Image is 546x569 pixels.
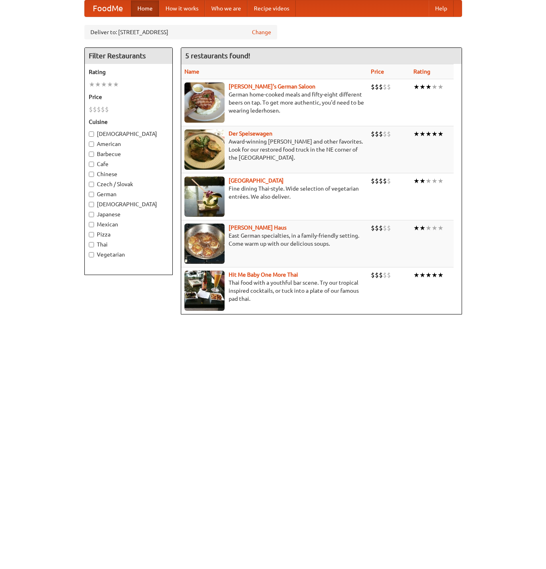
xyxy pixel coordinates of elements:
input: American [89,142,94,147]
a: Help [429,0,454,16]
label: American [89,140,168,148]
h5: Rating [89,68,168,76]
li: $ [93,105,97,114]
a: [PERSON_NAME]'s German Saloon [229,83,315,90]
li: ★ [95,80,101,89]
li: $ [387,82,391,91]
img: babythai.jpg [184,271,225,311]
li: $ [379,129,383,138]
input: Pizza [89,232,94,237]
p: East German specialties, in a family-friendly setting. Come warm up with our delicious soups. [184,232,364,248]
input: Thai [89,242,94,247]
ng-pluralize: 5 restaurants found! [185,52,250,60]
input: Vegetarian [89,252,94,257]
input: Mexican [89,222,94,227]
li: $ [101,105,105,114]
label: Mexican [89,220,168,228]
input: Czech / Slovak [89,182,94,187]
li: ★ [419,271,425,279]
p: Award-winning [PERSON_NAME] and other favorites. Look for our restored food truck in the NE corne... [184,138,364,162]
li: $ [371,224,375,232]
li: $ [371,129,375,138]
li: $ [375,271,379,279]
li: $ [383,224,387,232]
li: ★ [438,177,444,185]
li: ★ [413,271,419,279]
li: $ [387,129,391,138]
li: ★ [413,129,419,138]
a: Who we are [205,0,247,16]
input: Cafe [89,162,94,167]
li: ★ [425,129,431,138]
li: $ [375,129,379,138]
li: $ [383,177,387,185]
img: esthers.jpg [184,82,225,123]
label: Barbecue [89,150,168,158]
li: $ [383,271,387,279]
label: German [89,190,168,198]
input: Barbecue [89,152,94,157]
li: ★ [425,224,431,232]
li: ★ [101,80,107,89]
li: $ [387,271,391,279]
a: Rating [413,68,430,75]
div: Deliver to: [STREET_ADDRESS] [84,25,277,39]
li: ★ [438,224,444,232]
b: [GEOGRAPHIC_DATA] [229,177,284,184]
li: ★ [413,82,419,91]
label: Cafe [89,160,168,168]
li: $ [375,224,379,232]
li: ★ [419,82,425,91]
li: ★ [107,80,113,89]
h5: Cuisine [89,118,168,126]
li: ★ [419,177,425,185]
a: Home [131,0,159,16]
input: Japanese [89,212,94,217]
img: speisewagen.jpg [184,129,225,170]
li: ★ [431,177,438,185]
li: ★ [438,129,444,138]
p: Thai food with a youthful bar scene. Try our tropical inspired cocktails, or tuck into a plate of... [184,279,364,303]
li: ★ [425,82,431,91]
a: Recipe videos [247,0,296,16]
li: ★ [431,129,438,138]
li: $ [371,177,375,185]
li: ★ [438,82,444,91]
label: [DEMOGRAPHIC_DATA] [89,130,168,138]
img: kohlhaus.jpg [184,224,225,264]
p: German home-cooked meals and fifty-eight different beers on tap. To get more authentic, you'd nee... [184,90,364,115]
input: Chinese [89,172,94,177]
a: [PERSON_NAME] Haus [229,224,286,231]
img: satay.jpg [184,177,225,217]
li: ★ [438,271,444,279]
li: $ [375,82,379,91]
li: ★ [431,82,438,91]
a: Change [252,28,271,36]
li: $ [387,224,391,232]
li: $ [379,224,383,232]
a: FoodMe [85,0,131,16]
label: Japanese [89,210,168,218]
li: $ [383,129,387,138]
li: ★ [419,129,425,138]
li: ★ [413,224,419,232]
label: Pizza [89,230,168,238]
label: Czech / Slovak [89,180,168,188]
li: $ [383,82,387,91]
h5: Price [89,93,168,101]
li: $ [97,105,101,114]
label: Chinese [89,170,168,178]
li: $ [105,105,109,114]
input: [DEMOGRAPHIC_DATA] [89,202,94,207]
li: ★ [425,177,431,185]
label: [DEMOGRAPHIC_DATA] [89,200,168,208]
a: Hit Me Baby One More Thai [229,271,298,278]
a: Der Speisewagen [229,130,272,137]
li: ★ [419,224,425,232]
h4: Filter Restaurants [85,48,172,64]
li: ★ [431,224,438,232]
li: $ [379,82,383,91]
label: Vegetarian [89,251,168,259]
